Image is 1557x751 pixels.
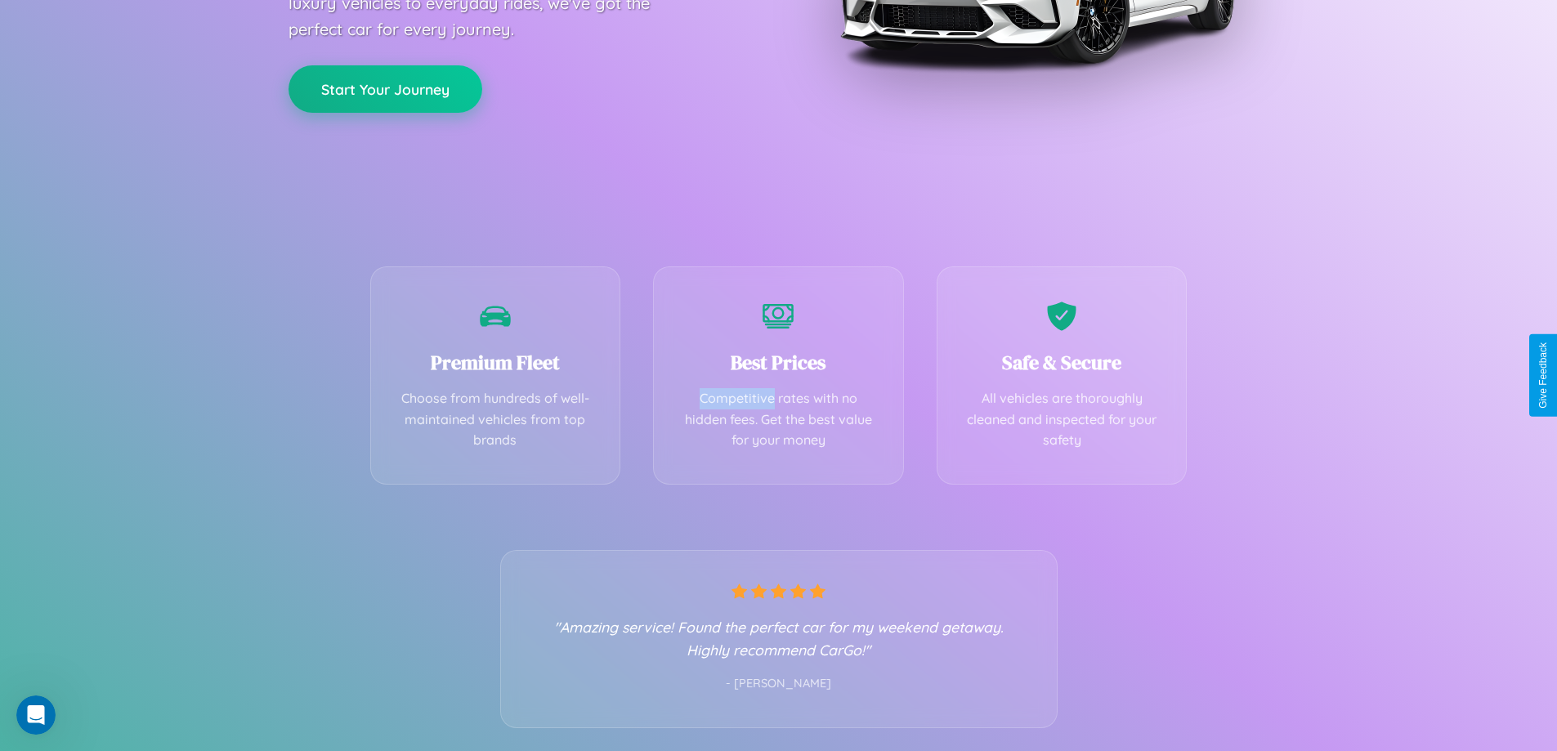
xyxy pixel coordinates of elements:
p: All vehicles are thoroughly cleaned and inspected for your safety [962,388,1162,451]
p: Competitive rates with no hidden fees. Get the best value for your money [678,388,879,451]
h3: Best Prices [678,349,879,376]
p: Choose from hundreds of well-maintained vehicles from top brands [396,388,596,451]
button: Start Your Journey [289,65,482,113]
iframe: Intercom live chat [16,695,56,735]
p: "Amazing service! Found the perfect car for my weekend getaway. Highly recommend CarGo!" [534,615,1024,661]
p: - [PERSON_NAME] [534,673,1024,695]
h3: Safe & Secure [962,349,1162,376]
div: Give Feedback [1537,342,1549,409]
h3: Premium Fleet [396,349,596,376]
